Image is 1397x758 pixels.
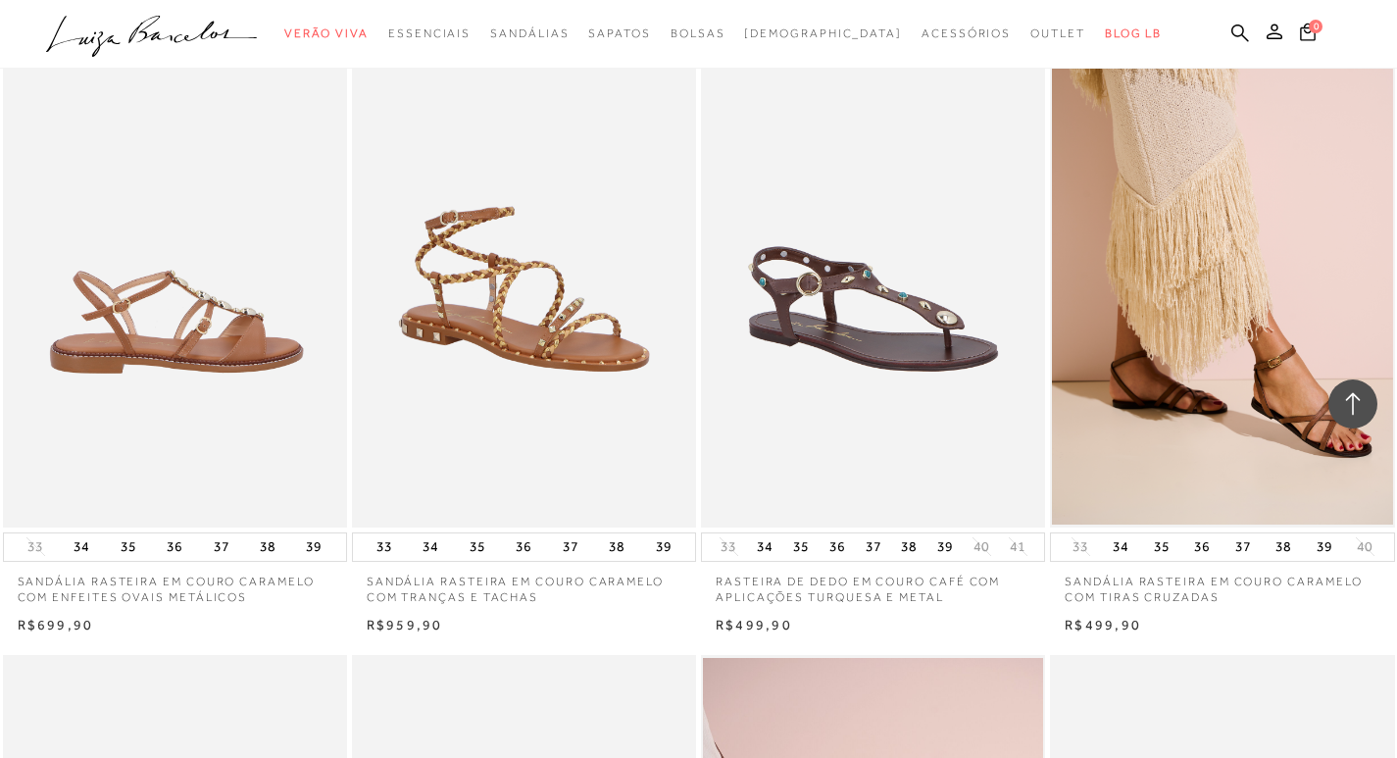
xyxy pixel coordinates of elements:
[208,533,235,561] button: 37
[557,533,584,561] button: 37
[1270,533,1297,561] button: 38
[823,533,851,561] button: 36
[922,16,1011,52] a: categoryNavScreenReaderText
[1050,562,1394,607] a: SANDÁLIA RASTEIRA EM COURO CARAMELO COM TIRAS CRUZADAS
[1148,533,1175,561] button: 35
[490,16,569,52] a: categoryNavScreenReaderText
[1052,14,1392,525] a: SANDÁLIA RASTEIRA EM COURO CARAMELO COM TIRAS CRUZADAS SANDÁLIA RASTEIRA EM COURO CARAMELO COM TI...
[1351,537,1378,556] button: 40
[367,617,443,632] span: R$959,90
[1311,533,1338,561] button: 39
[968,537,995,556] button: 40
[1309,20,1322,33] span: 0
[787,533,815,561] button: 35
[650,533,677,561] button: 39
[417,533,444,561] button: 34
[1188,533,1216,561] button: 36
[388,26,471,40] span: Essenciais
[588,26,650,40] span: Sapatos
[354,14,694,525] img: SANDÁLIA RASTEIRA EM COURO CARAMELO COM TRANÇAS E TACHAS
[284,26,369,40] span: Verão Viva
[1065,617,1141,632] span: R$499,90
[1107,533,1134,561] button: 34
[18,617,94,632] span: R$699,90
[1030,16,1085,52] a: categoryNavScreenReaderText
[588,16,650,52] a: categoryNavScreenReaderText
[254,533,281,561] button: 38
[388,16,471,52] a: categoryNavScreenReaderText
[703,14,1043,525] img: RASTEIRA DE DEDO EM COURO CAFÉ COM APLICAÇÕES TURQUESA E METAL
[715,537,742,556] button: 33
[603,533,630,561] button: 38
[5,11,347,528] img: SANDÁLIA RASTEIRA EM COURO CARAMELO COM ENFEITES OVAIS METÁLICOS
[1004,537,1031,556] button: 41
[744,16,902,52] a: noSubCategoriesText
[22,537,49,556] button: 33
[510,533,537,561] button: 36
[300,533,327,561] button: 39
[751,533,778,561] button: 34
[701,562,1045,607] a: RASTEIRA DE DEDO EM COURO CAFÉ COM APLICAÇÕES TURQUESA E METAL
[354,14,694,525] a: SANDÁLIA RASTEIRA EM COURO CARAMELO COM TRANÇAS E TACHAS SANDÁLIA RASTEIRA EM COURO CARAMELO COM ...
[703,14,1043,525] a: RASTEIRA DE DEDO EM COURO CAFÉ COM APLICAÇÕES TURQUESA E METAL RASTEIRA DE DEDO EM COURO CAFÉ COM...
[3,562,347,607] a: SANDÁLIA RASTEIRA EM COURO CARAMELO COM ENFEITES OVAIS METÁLICOS
[371,533,398,561] button: 33
[5,14,345,525] a: SANDÁLIA RASTEIRA EM COURO CARAMELO COM ENFEITES OVAIS METÁLICOS
[161,533,188,561] button: 36
[671,16,725,52] a: categoryNavScreenReaderText
[716,617,792,632] span: R$499,90
[1052,14,1392,525] img: SANDÁLIA RASTEIRA EM COURO CARAMELO COM TIRAS CRUZADAS
[1067,537,1094,556] button: 33
[490,26,569,40] span: Sandálias
[744,26,902,40] span: [DEMOGRAPHIC_DATA]
[671,26,725,40] span: Bolsas
[922,26,1011,40] span: Acessórios
[1105,26,1162,40] span: BLOG LB
[1229,533,1257,561] button: 37
[115,533,142,561] button: 35
[895,533,923,561] button: 38
[1294,22,1322,48] button: 0
[1030,26,1085,40] span: Outlet
[68,533,95,561] button: 34
[931,533,959,561] button: 39
[352,562,696,607] a: SANDÁLIA RASTEIRA EM COURO CARAMELO COM TRANÇAS E TACHAS
[284,16,369,52] a: categoryNavScreenReaderText
[464,533,491,561] button: 35
[860,533,887,561] button: 37
[1105,16,1162,52] a: BLOG LB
